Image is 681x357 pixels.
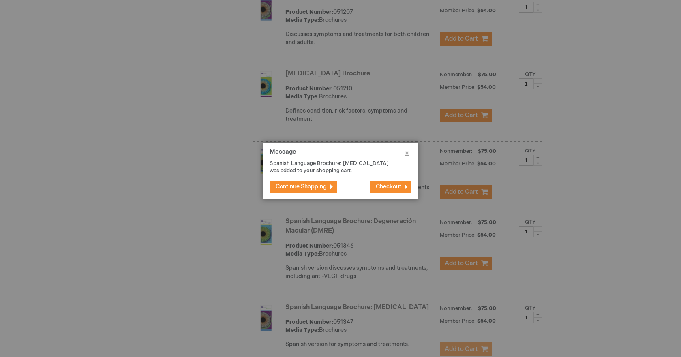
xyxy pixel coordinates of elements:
button: Checkout [370,181,411,193]
h1: Message [270,149,411,160]
span: Continue Shopping [276,183,327,190]
p: Spanish Language Brochure: [MEDICAL_DATA] was added to your shopping cart. [270,160,399,175]
button: Continue Shopping [270,181,337,193]
span: Checkout [376,183,401,190]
